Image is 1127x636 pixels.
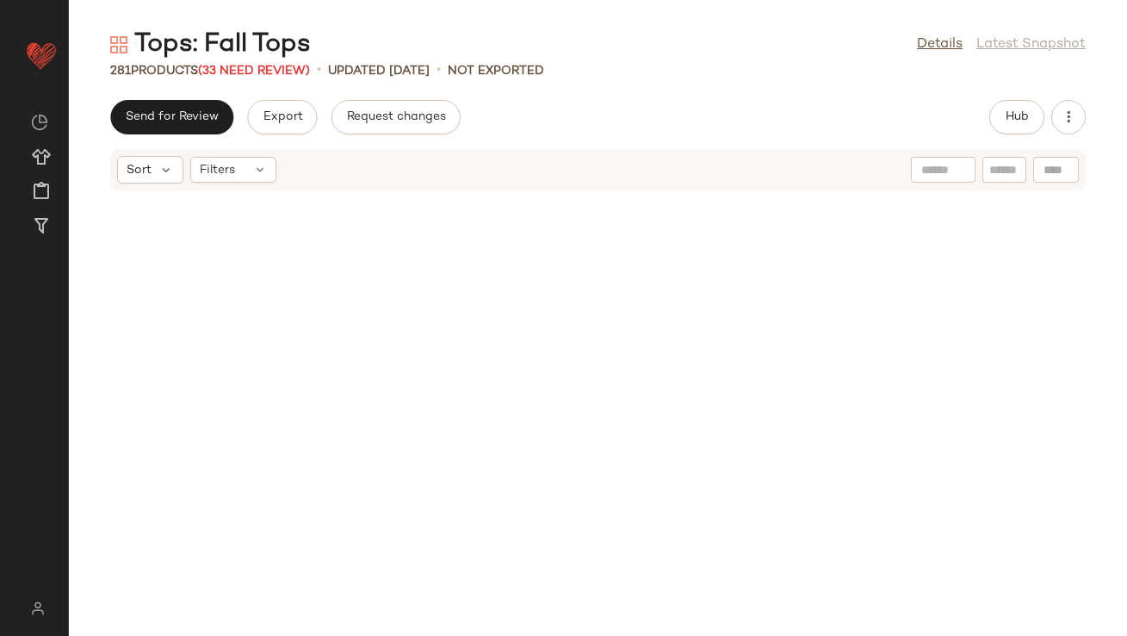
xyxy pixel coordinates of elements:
button: Request changes [331,100,461,134]
div: Tops: Fall Tops [110,28,311,62]
span: Hub [1005,110,1029,124]
span: • [437,60,441,81]
span: Send for Review [125,110,219,124]
span: 281 [110,65,131,78]
span: Sort [127,161,152,179]
img: svg%3e [110,36,127,53]
img: heart_red.DM2ytmEG.svg [24,38,59,72]
p: Not Exported [448,62,544,80]
button: Send for Review [110,100,233,134]
button: Hub [989,100,1044,134]
span: Filters [200,161,235,179]
p: updated [DATE] [328,62,430,80]
button: Export [247,100,317,134]
span: (33 Need Review) [198,65,310,78]
span: Request changes [346,110,446,124]
span: • [317,60,321,81]
img: svg%3e [31,114,48,131]
a: Details [917,34,963,55]
span: Export [262,110,302,124]
img: svg%3e [21,602,54,615]
div: Products [110,62,310,80]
